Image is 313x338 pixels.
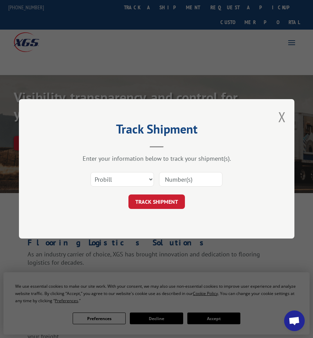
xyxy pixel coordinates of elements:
[53,124,260,137] h2: Track Shipment
[128,195,185,209] button: TRACK SHIPMENT
[278,108,286,126] button: Close modal
[159,172,222,187] input: Number(s)
[53,155,260,163] div: Enter your information below to track your shipment(s).
[284,310,305,331] div: Open chat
